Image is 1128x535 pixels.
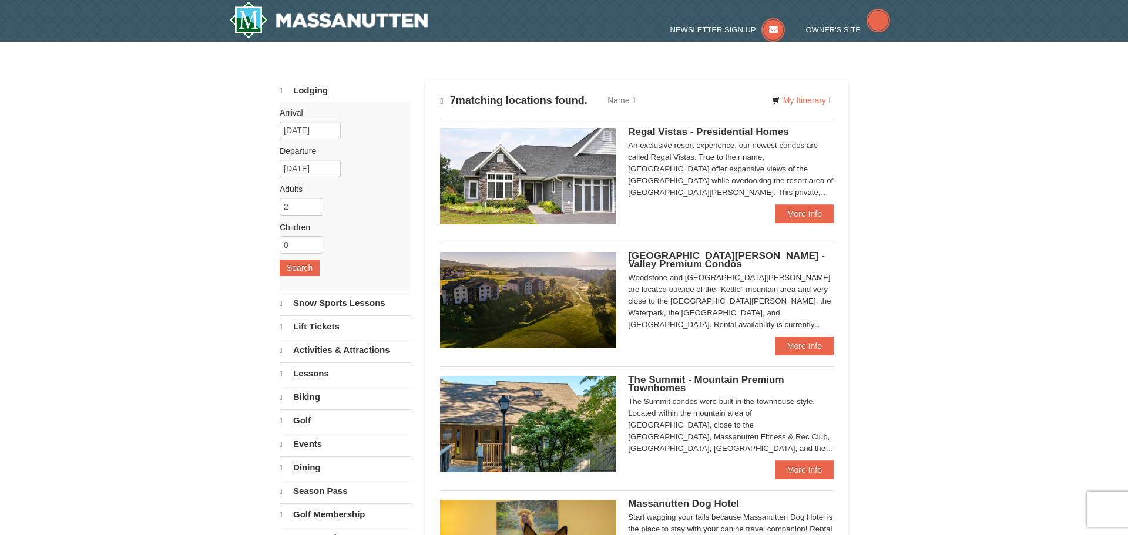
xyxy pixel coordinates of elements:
[628,272,834,331] div: Woodstone and [GEOGRAPHIC_DATA][PERSON_NAME] are located outside of the "Kettle" mountain area an...
[280,503,411,526] a: Golf Membership
[628,126,789,137] span: Regal Vistas - Presidential Homes
[280,433,411,455] a: Events
[775,337,834,355] a: More Info
[280,145,402,157] label: Departure
[280,221,402,233] label: Children
[280,409,411,432] a: Golf
[670,25,756,34] span: Newsletter Sign Up
[628,140,834,198] div: An exclusive resort experience, our newest condos are called Regal Vistas. True to their name, [G...
[806,25,861,34] span: Owner's Site
[280,107,402,119] label: Arrival
[628,498,739,509] span: Massanutten Dog Hotel
[280,386,411,408] a: Biking
[440,376,616,472] img: 19219034-1-0eee7e00.jpg
[280,292,411,314] a: Snow Sports Lessons
[764,92,840,109] a: My Itinerary
[628,250,825,270] span: [GEOGRAPHIC_DATA][PERSON_NAME] - Valley Premium Condos
[229,1,428,39] img: Massanutten Resort Logo
[440,252,616,348] img: 19219041-4-ec11c166.jpg
[775,204,834,223] a: More Info
[229,1,428,39] a: Massanutten Resort
[280,456,411,479] a: Dining
[280,480,411,502] a: Season Pass
[280,362,411,385] a: Lessons
[670,25,785,34] a: Newsletter Sign Up
[280,183,402,195] label: Adults
[280,260,320,276] button: Search
[806,25,891,34] a: Owner's Site
[280,80,411,102] a: Lodging
[599,89,644,112] a: Name
[280,315,411,338] a: Lift Tickets
[775,460,834,479] a: More Info
[440,128,616,224] img: 19218991-1-902409a9.jpg
[628,374,784,393] span: The Summit - Mountain Premium Townhomes
[628,396,834,455] div: The Summit condos were built in the townhouse style. Located within the mountain area of [GEOGRAP...
[280,339,411,361] a: Activities & Attractions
